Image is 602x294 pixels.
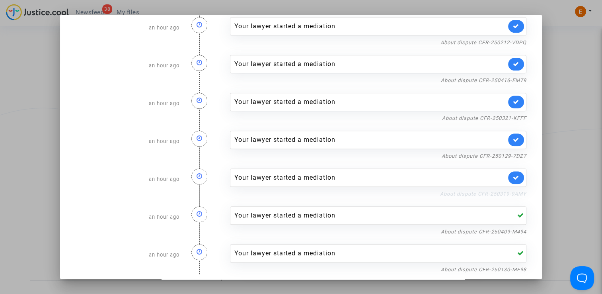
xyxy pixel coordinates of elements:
div: Your lawyer started a mediation [234,135,506,145]
iframe: Help Scout Beacon - Open [570,266,594,290]
div: an hour ago [70,47,185,85]
div: Your lawyer started a mediation [234,173,506,182]
div: an hour ago [70,123,185,161]
div: an hour ago [70,161,185,198]
a: About dispute CFR-250212-VDPQ [440,39,526,45]
div: an hour ago [70,236,185,274]
div: an hour ago [70,198,185,236]
a: About dispute CFR-250129-7DZ7 [442,153,526,159]
div: Your lawyer started a mediation [234,211,506,220]
div: an hour ago [70,85,185,123]
div: an hour ago [70,9,185,47]
div: Your lawyer started a mediation [234,59,506,69]
a: About dispute CFR-250416-EM79 [441,77,526,83]
a: About dispute CFR-250130-ME98 [441,267,526,272]
div: Your lawyer started a mediation [234,249,506,258]
div: Your lawyer started a mediation [234,22,506,31]
a: About dispute CFR-250321-KFFF [442,115,526,121]
a: About dispute CFR-250409-M494 [441,229,526,235]
a: About dispute CFR-250319-9AMY [440,191,526,197]
div: Your lawyer started a mediation [234,97,506,107]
